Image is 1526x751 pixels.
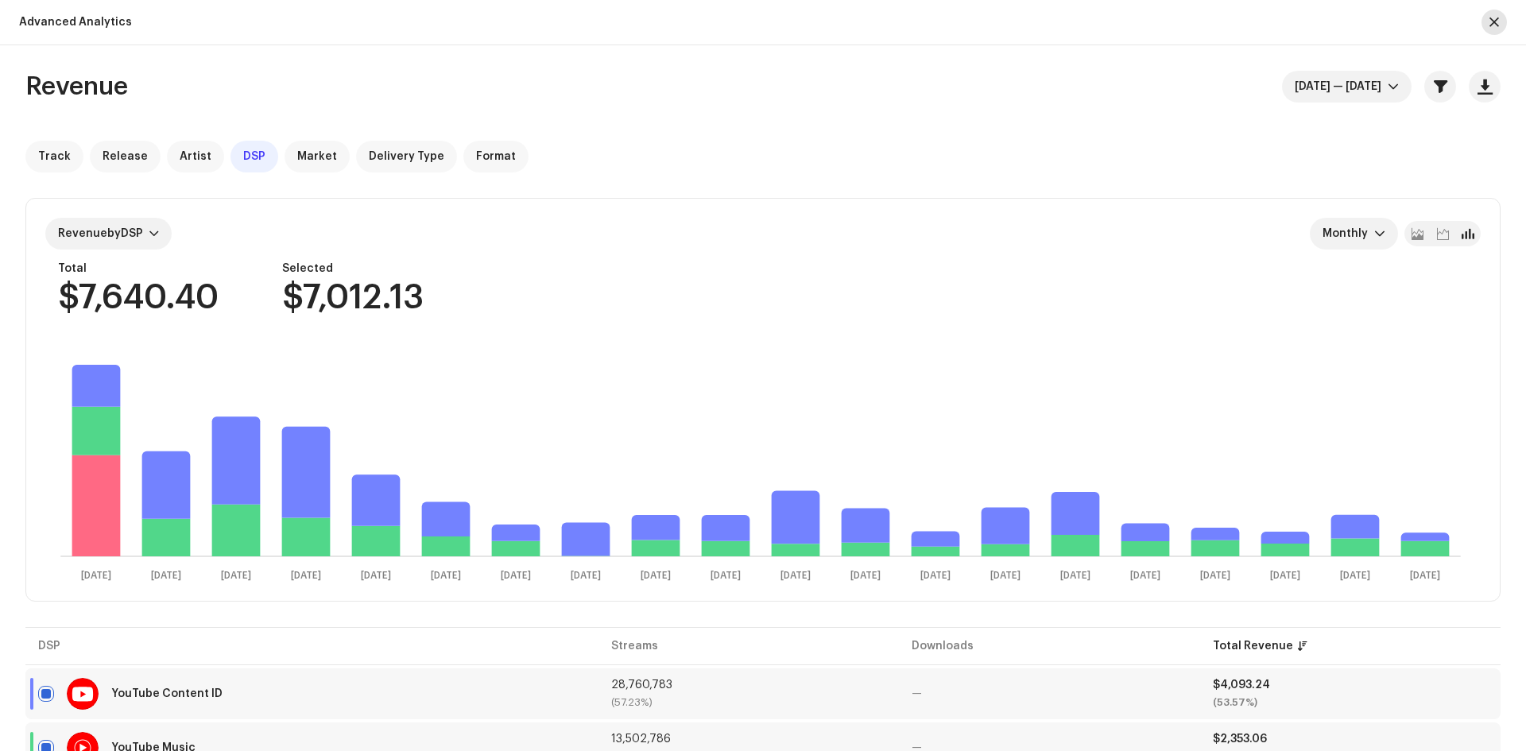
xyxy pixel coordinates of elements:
[850,571,881,581] text: [DATE]
[611,679,886,691] div: 28,760,783
[361,571,391,581] text: [DATE]
[1200,571,1230,581] text: [DATE]
[641,571,671,581] text: [DATE]
[611,734,886,745] div: 13,502,786
[1374,218,1385,250] div: dropdown trigger
[291,571,321,581] text: [DATE]
[501,571,531,581] text: [DATE]
[1388,71,1399,103] div: dropdown trigger
[920,571,951,581] text: [DATE]
[571,571,601,581] text: [DATE]
[912,688,1187,699] div: —
[1295,71,1388,103] span: Jan 2024 — Aug 2025
[282,262,424,275] div: Selected
[369,150,444,163] span: Delivery Type
[1323,218,1374,250] span: Monthly
[1060,571,1090,581] text: [DATE]
[1213,697,1488,708] div: (53.57%)
[431,571,461,581] text: [DATE]
[1213,679,1488,691] div: $4,093.24
[476,150,516,163] span: Format
[611,697,886,708] div: (57.23%)
[711,571,741,581] text: [DATE]
[990,571,1021,581] text: [DATE]
[1410,571,1440,581] text: [DATE]
[1130,571,1160,581] text: [DATE]
[780,571,811,581] text: [DATE]
[1213,734,1488,745] div: $2,353.06
[297,150,337,163] span: Market
[1340,571,1370,581] text: [DATE]
[1270,571,1300,581] text: [DATE]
